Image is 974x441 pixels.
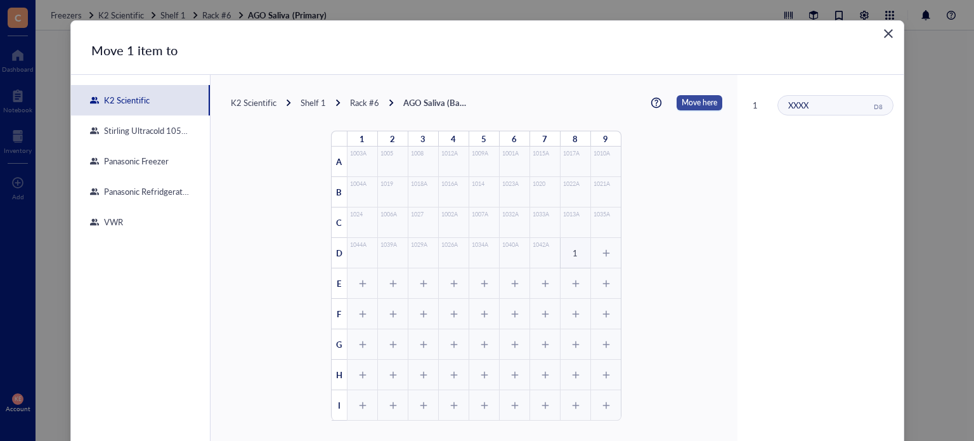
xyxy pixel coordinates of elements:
[878,34,899,49] span: Close
[878,31,899,51] button: Close
[99,216,123,228] div: VWR
[99,95,150,106] div: K2 Scientific
[332,238,347,268] div: D
[874,102,883,111] div: D8
[332,329,347,360] div: G
[332,390,347,421] div: I
[403,97,467,109] div: AGO Saliva (Back up)
[560,131,590,147] div: 8
[677,95,722,110] button: Move here
[99,155,169,167] div: Panasonic Freezer
[408,131,438,147] div: 3
[231,97,276,109] div: K2 Scientific
[753,100,773,111] div: 1
[332,177,347,207] div: B
[99,186,190,197] div: Panasonic Refridgerator
[332,207,347,238] div: C
[332,360,347,390] div: H
[332,147,347,177] div: A
[590,131,621,147] div: 9
[91,41,178,59] div: Move 1 item to
[99,125,190,136] div: Stirling Ultracold 105UE
[573,247,578,259] div: 1
[469,131,499,147] div: 5
[788,99,808,111] span: XXXX
[438,131,469,147] div: 4
[377,131,408,147] div: 2
[301,97,326,109] div: Shelf 1
[350,97,379,109] div: Rack #6
[332,299,347,329] div: F
[332,268,347,299] div: E
[682,95,717,110] span: Move here
[529,131,560,147] div: 7
[347,131,377,147] div: 1
[499,131,529,147] div: 6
